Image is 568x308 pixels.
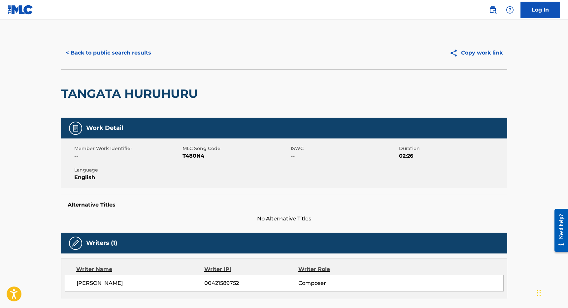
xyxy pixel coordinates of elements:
[72,239,80,247] img: Writers
[291,152,397,160] span: --
[61,45,156,61] button: < Back to public search results
[450,49,461,57] img: Copy work link
[298,279,384,287] span: Composer
[489,6,497,14] img: search
[74,167,181,173] span: Language
[61,215,507,223] span: No Alternative Titles
[535,276,568,308] iframe: Chat Widget
[74,173,181,181] span: English
[503,3,517,17] div: Help
[550,204,568,257] iframe: Resource Center
[399,145,506,152] span: Duration
[291,145,397,152] span: ISWC
[399,152,506,160] span: 02:26
[86,124,123,132] h5: Work Detail
[183,152,289,160] span: T480N4
[77,279,205,287] span: [PERSON_NAME]
[72,124,80,132] img: Work Detail
[204,265,298,273] div: Writer IPI
[445,45,507,61] button: Copy work link
[68,202,501,208] h5: Alternative Titles
[74,152,181,160] span: --
[520,2,560,18] a: Log In
[8,5,33,15] img: MLC Logo
[74,145,181,152] span: Member Work Identifier
[183,145,289,152] span: MLC Song Code
[76,265,205,273] div: Writer Name
[61,86,201,101] h2: TANGATA HURUHURU
[506,6,514,14] img: help
[204,279,298,287] span: 00421589752
[86,239,117,247] h5: Writers (1)
[298,265,384,273] div: Writer Role
[537,283,541,303] div: Drag
[486,3,499,17] a: Public Search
